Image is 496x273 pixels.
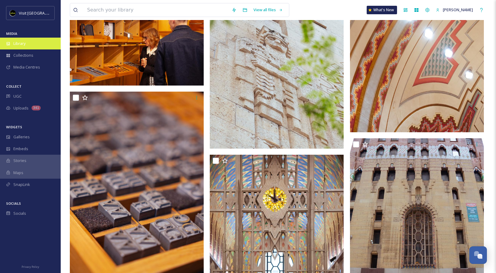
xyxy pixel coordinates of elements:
span: Media Centres [13,64,40,70]
span: MEDIA [6,31,17,36]
span: COLLECT [6,84,22,89]
button: Open Chat [469,246,487,264]
span: Privacy Policy [22,265,39,269]
span: Maps [13,170,23,176]
span: SnapLink [13,182,30,187]
span: Embeds [13,146,28,152]
span: SOCIALS [6,201,21,206]
span: Galleries [13,134,30,140]
span: Uploads [13,105,29,111]
span: Collections [13,52,33,58]
input: Search your library [84,3,229,17]
img: VISIT%20DETROIT%20LOGO%20-%20BLACK%20BACKGROUND.png [10,10,16,16]
span: Socials [13,211,26,216]
span: [PERSON_NAME] [443,7,473,12]
span: WIDGETS [6,125,22,129]
a: View all files [250,4,286,16]
a: What's New [367,6,397,14]
a: Privacy Policy [22,263,39,270]
span: Stories [13,158,26,163]
a: [PERSON_NAME] [433,4,476,16]
div: 341 [32,106,41,110]
span: Library [13,41,25,46]
span: UGC [13,93,22,99]
span: Visit [GEOGRAPHIC_DATA] [19,10,66,16]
